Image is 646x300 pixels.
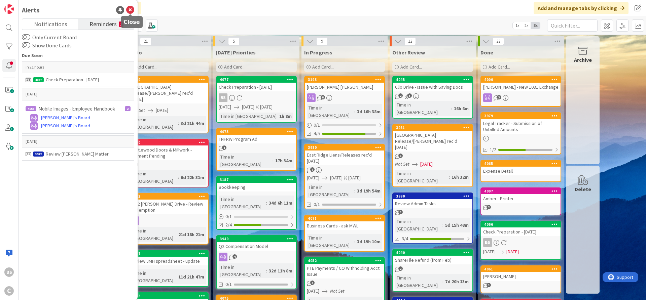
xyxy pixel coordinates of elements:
div: Legal Tracker - Submission of Unbilled Amounts [481,119,561,134]
span: 1/2 [490,146,496,153]
div: 4053 [26,106,36,111]
div: BS [481,238,561,247]
a: 4000[PERSON_NAME] - New 1031 Exchange [480,76,561,107]
p: [DATE] [26,92,131,96]
h4: Due Soon [22,53,134,58]
div: 4017 [132,251,208,256]
span: 0 / 1 [225,213,232,220]
div: 4000[PERSON_NAME] - New 1031 Exchange [481,77,561,91]
div: 4066 [481,221,561,227]
div: Clio Drive - Issue with Saving Docs [393,83,472,91]
div: Time in [GEOGRAPHIC_DATA] [131,227,176,242]
span: 8 [321,95,325,99]
div: 17h 34m [274,157,294,164]
div: 4065 [481,161,561,167]
div: BS [217,93,296,102]
div: 7d 20h 13m [443,278,470,285]
div: 3979 [484,114,561,118]
span: 3 [497,95,501,99]
div: Time in [GEOGRAPHIC_DATA] [219,196,266,210]
div: [DATE] [260,103,273,111]
div: TNFRW Program Ad [217,135,296,143]
div: 4071 [308,216,384,221]
div: 3d 19h 54m [355,187,382,195]
span: 12 [404,37,416,45]
div: Expense Detail [481,167,561,175]
div: Review Admin Tasks [393,199,472,208]
span: Add Card... [400,64,422,70]
div: Time in [GEOGRAPHIC_DATA] [395,218,442,232]
div: 3973 [132,294,208,298]
p: [DATE] [26,139,131,144]
div: Time in [GEOGRAPHIC_DATA] [395,274,442,289]
div: 3981 [396,125,472,130]
div: 3990Review Admin Tasks [393,193,472,208]
div: 4073 [220,129,296,134]
span: In Progress [304,49,332,56]
small: 3 [119,22,123,27]
div: 4052PTE Payments / CO Withholding Acct Issue [305,258,384,278]
span: [DATE] [330,174,343,181]
a: 4066Check Preparation - [DATE]BS[DATE][DATE] [480,221,561,260]
div: BS [4,267,14,277]
div: Amber - Printer [481,194,561,203]
div: 3949 [217,236,296,242]
span: 4 [232,254,237,259]
span: [DATE] [483,248,496,255]
div: [PERSON_NAME] [PERSON_NAME] [305,83,384,91]
span: Done [480,49,493,56]
div: 5d 15h 48m [443,221,470,229]
div: 2 [125,106,131,111]
div: 4052 [305,258,384,264]
div: 4040 [396,250,472,255]
div: ShareFile Refund (from Feb) [393,256,472,264]
button: Show Done Cards [22,42,30,49]
div: C [4,286,14,296]
div: 3d 21h 44m [179,120,206,127]
span: 1x [513,22,522,29]
div: 4000 [484,77,561,82]
span: Add Card... [136,64,157,70]
div: [GEOGRAPHIC_DATA] Release/[PERSON_NAME] rec'd [DATE] [129,83,208,103]
div: Check Preparation - [DATE] [481,227,561,236]
div: Time in [GEOGRAPHIC_DATA] [131,116,178,131]
p: in 21 hours [26,65,131,70]
div: 3187Bookkeeping [217,177,296,191]
div: 4069[GEOGRAPHIC_DATA] Release/[PERSON_NAME] rec'd [DATE] [129,77,208,103]
div: 3d 19h 10m [355,238,382,245]
i: Not Set [395,161,409,167]
div: [DATE] [348,174,361,181]
div: 4077 [220,77,296,82]
div: Delete [575,185,591,193]
div: 4061 [481,266,561,272]
span: [DATE] [420,161,433,168]
div: 3980East Ridge Liens/Releases rec'd [DATE] [305,144,384,165]
a: 4040ShareFile Refund (from Feb)Time in [GEOGRAPHIC_DATA]:7d 20h 13m [392,249,473,292]
span: 1 [398,210,403,214]
span: Add Card... [224,64,246,70]
span: Reminders [89,19,117,28]
span: [DATE] [307,174,319,181]
div: 3990 [393,193,472,199]
div: 3981[GEOGRAPHIC_DATA] Release/[PERSON_NAME] rec'd [DATE] [393,125,472,152]
span: 3 [407,93,412,98]
div: 3187 [220,177,296,182]
label: Only Current Board [22,33,77,41]
span: [DATE] [307,288,319,295]
div: 4069 [129,77,208,83]
a: 3949Q2 Compensation ModelTime in [GEOGRAPHIC_DATA]:32d 11h 8m0/1 [216,235,297,289]
div: 4065 [484,161,561,166]
div: Time in [GEOGRAPHIC_DATA] [395,170,449,184]
div: PTE Payments / CO Withholding Acct Issue [305,264,384,278]
div: 4040ShareFile Refund (from Feb) [393,250,472,264]
a: 3979Legal Tracker - Submission of Unbilled Amounts1/2 [480,112,561,155]
div: 4050 [129,139,208,145]
div: 4069 [132,77,208,82]
div: 4050Castlewood Doors & Millwork - Payment Pending [129,139,208,160]
div: 39832002 [PERSON_NAME] Drive - Review Redemption [129,194,208,214]
i: Not Set [330,288,345,294]
img: Visit kanbanzone.com [4,4,14,14]
div: 3990 [396,194,472,199]
div: 4066 [484,222,561,227]
span: 1 [487,283,491,287]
